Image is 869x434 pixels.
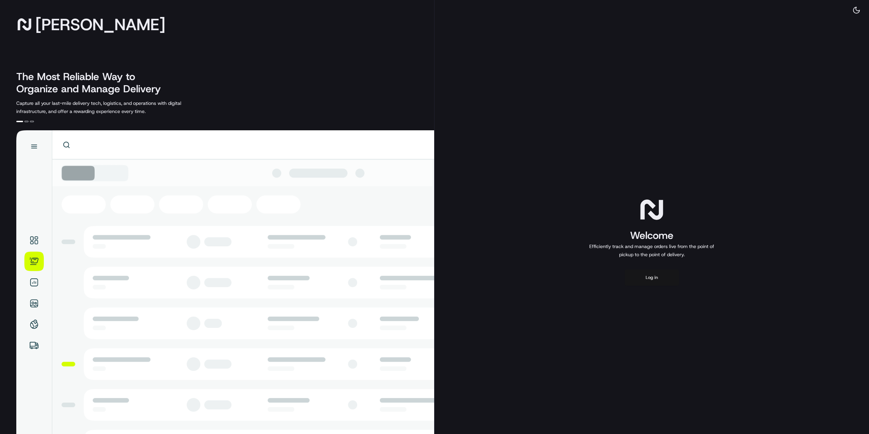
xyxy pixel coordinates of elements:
[587,242,717,259] p: Efficiently track and manage orders live from the point of pickup to the point of delivery.
[16,99,212,115] p: Capture all your last-mile delivery tech, logistics, and operations with digital infrastructure, ...
[16,71,168,95] h2: The Most Reliable Way to Organize and Manage Delivery
[587,229,717,242] h1: Welcome
[35,18,165,31] span: [PERSON_NAME]
[625,269,679,286] button: Log in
